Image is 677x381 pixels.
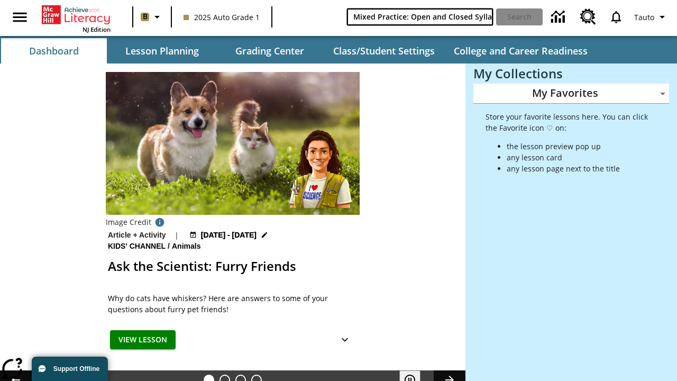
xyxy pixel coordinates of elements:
p: Article + Activity [108,230,166,241]
img: Avatar of the scientist with a cat and dog standing in a grassy field in the background [106,72,360,215]
p: Image Credit [106,217,151,228]
span: Kids' Channel [108,241,168,252]
a: Home [42,4,111,25]
li: any lesson page next to the title [507,163,649,174]
button: Grading Center [217,38,323,63]
a: Data Center [545,3,574,32]
button: Open side menu [4,2,35,33]
div: My Favorites [473,84,669,104]
span: NJ Edition [83,25,111,33]
span: Support Offline [53,365,99,373]
a: Notifications [602,3,630,31]
button: Credit: background: Nataba/iStock/Getty Images Plus inset: Janos Jantner [151,215,168,230]
button: Class/Student Settings [325,38,443,63]
span: / [168,242,170,250]
span: Animals [172,241,203,252]
button: College and Career Readiness [445,38,596,63]
h2: Ask the Scientist: Furry Friends [108,257,358,276]
button: Lesson Planning [109,38,215,63]
p: Store your favorite lessons here. You can click the Favorite icon ♡ on: [486,111,649,133]
span: Tauto [634,12,654,23]
span: B [143,10,148,23]
a: Resource Center, Will open in new tab [574,3,602,31]
button: Jul 11 - Oct 31 Choose Dates [187,230,271,241]
button: Show Details [334,330,355,350]
input: search field [347,8,493,25]
span: 2025 Auto Grade 1 [184,12,260,23]
h3: My Collections [473,66,669,81]
li: the lesson preview pop up [507,141,649,152]
button: Profile/Settings [630,7,673,26]
button: Dashboard [1,38,107,63]
button: Support Offline [32,357,108,381]
span: | [175,230,179,241]
li: any lesson card [507,152,649,163]
span: [DATE] - [DATE] [201,230,257,241]
div: Why do cats have whiskers? Here are answers to some of your questions about furry pet friends! [108,293,358,315]
div: Home [42,3,111,33]
button: View Lesson [110,330,176,350]
button: Boost Class color is light brown. Change class color [136,7,168,26]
